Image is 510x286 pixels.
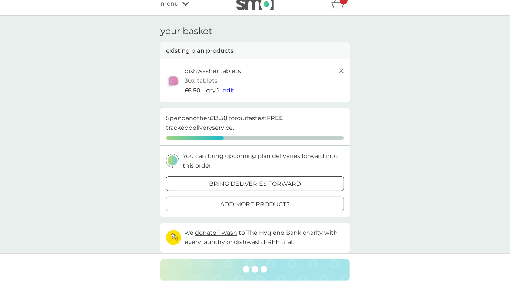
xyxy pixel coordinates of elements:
[267,115,283,122] strong: FREE
[166,46,234,56] p: existing plan products
[209,179,301,189] p: bring deliveries forward
[166,154,179,168] img: delivery-schedule.svg
[166,114,344,132] p: Spend another for our fastest tracked delivery service.
[206,86,216,95] p: qty
[217,86,219,95] p: 1
[183,151,344,170] p: You can bring upcoming plan deliveries forward into this order.
[195,229,237,236] span: donate 1 wash
[185,228,344,247] p: we to The Hygiene Bank charity with every laundry or dishwash FREE trial.
[220,200,290,209] p: add more products
[166,176,344,191] button: bring deliveries forward
[209,115,228,122] strong: £13.50
[160,26,212,37] h3: your basket
[185,66,241,76] p: dishwasher tablets
[223,87,235,94] span: edit
[223,86,235,95] button: edit
[185,86,201,95] span: £6.50
[185,76,218,86] p: 30x tablets
[166,197,344,211] button: add more products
